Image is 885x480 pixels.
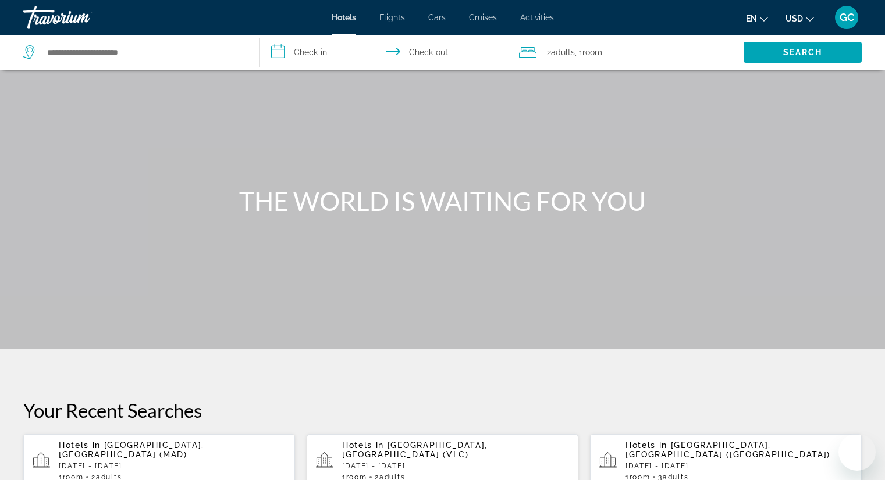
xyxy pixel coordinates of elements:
span: Hotels in [59,440,101,450]
a: Cruises [469,13,497,22]
span: [GEOGRAPHIC_DATA], [GEOGRAPHIC_DATA] (VLC) [342,440,488,459]
span: Hotels in [342,440,384,450]
a: Hotels [332,13,356,22]
p: [DATE] - [DATE] [59,462,286,470]
a: Cars [428,13,446,22]
span: [GEOGRAPHIC_DATA], [GEOGRAPHIC_DATA] ([GEOGRAPHIC_DATA]) [625,440,830,459]
p: [DATE] - [DATE] [342,462,569,470]
button: User Menu [831,5,862,30]
span: 2 [547,44,575,60]
button: Change language [746,10,768,27]
p: Your Recent Searches [23,399,862,422]
a: Activities [520,13,554,22]
p: [DATE] - [DATE] [625,462,852,470]
button: Change currency [786,10,814,27]
iframe: Button to launch messaging window [838,434,876,471]
a: Travorium [23,2,140,33]
span: Hotels in [625,440,667,450]
span: USD [786,14,803,23]
span: GC [840,12,854,23]
h1: THE WORLD IS WAITING FOR YOU [225,186,661,216]
span: , 1 [575,44,602,60]
input: Search hotel destination [46,44,241,61]
span: en [746,14,757,23]
button: Travelers: 2 adults, 0 children [507,35,744,70]
button: Search [744,42,862,63]
span: Search [783,48,823,57]
span: [GEOGRAPHIC_DATA], [GEOGRAPHIC_DATA] (MAD) [59,440,204,459]
span: Room [582,48,602,57]
span: Adults [551,48,575,57]
button: Select check in and out date [260,35,507,70]
a: Flights [379,13,405,22]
